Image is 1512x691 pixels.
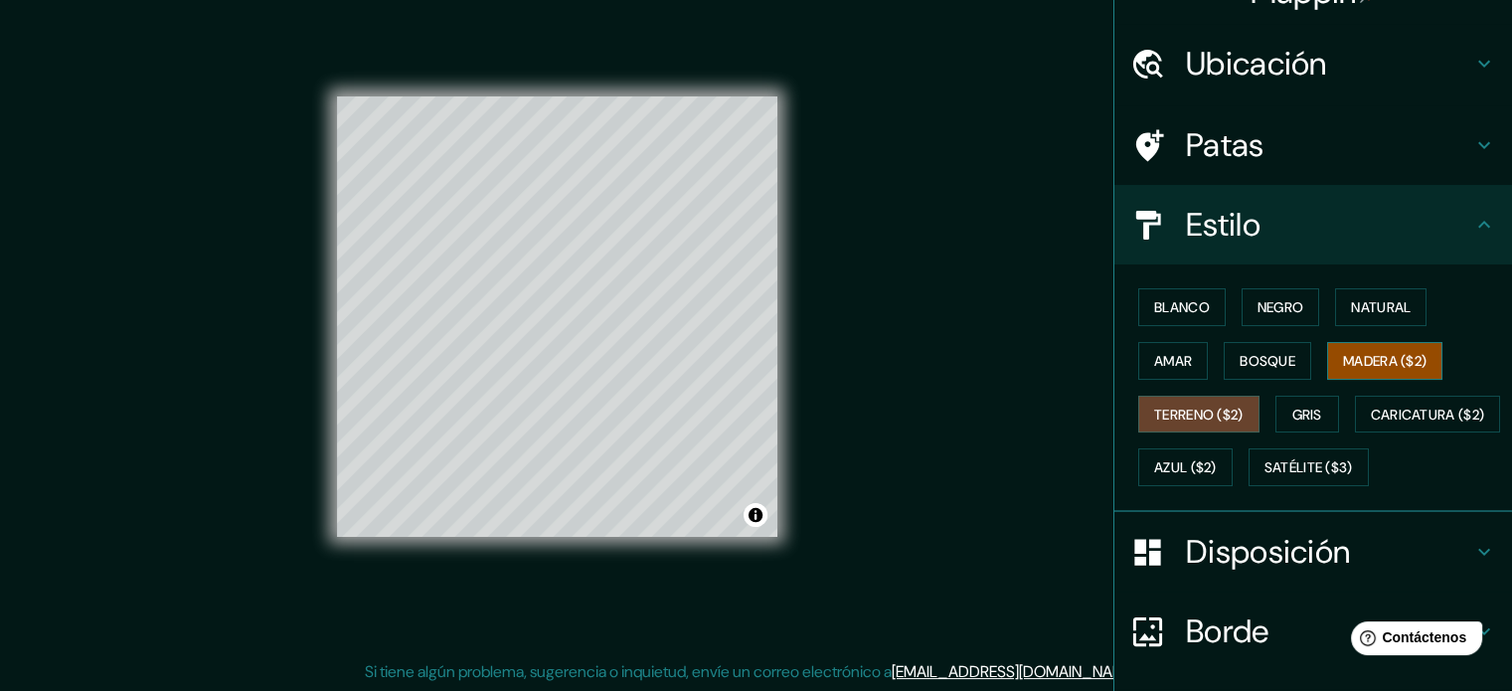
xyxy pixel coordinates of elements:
[365,661,892,682] font: Si tiene algún problema, sugerencia o inquietud, envíe un correo electrónico a
[744,503,767,527] button: Activar o desactivar atribución
[1186,124,1264,166] font: Patas
[1114,592,1512,671] div: Borde
[1240,352,1295,370] font: Bosque
[1335,613,1490,669] iframe: Lanzador de widgets de ayuda
[1258,298,1304,316] font: Negro
[1114,24,1512,103] div: Ubicación
[1138,448,1233,486] button: Azul ($2)
[1114,185,1512,264] div: Estilo
[1355,396,1501,433] button: Caricatura ($2)
[1138,288,1226,326] button: Blanco
[1249,448,1369,486] button: Satélite ($3)
[892,661,1137,682] a: [EMAIL_ADDRESS][DOMAIN_NAME]
[1154,352,1192,370] font: Amar
[1351,298,1411,316] font: Natural
[1371,406,1485,424] font: Caricatura ($2)
[1292,406,1322,424] font: Gris
[1186,43,1327,85] font: Ubicación
[1138,396,1260,433] button: Terreno ($2)
[1114,105,1512,185] div: Patas
[1186,204,1260,246] font: Estilo
[1242,288,1320,326] button: Negro
[1154,298,1210,316] font: Blanco
[1335,288,1427,326] button: Natural
[1186,531,1350,573] font: Disposición
[1154,406,1244,424] font: Terreno ($2)
[1275,396,1339,433] button: Gris
[1343,352,1427,370] font: Madera ($2)
[1327,342,1442,380] button: Madera ($2)
[1114,512,1512,592] div: Disposición
[1224,342,1311,380] button: Bosque
[1186,610,1269,652] font: Borde
[1154,459,1217,477] font: Azul ($2)
[1264,459,1353,477] font: Satélite ($3)
[1138,342,1208,380] button: Amar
